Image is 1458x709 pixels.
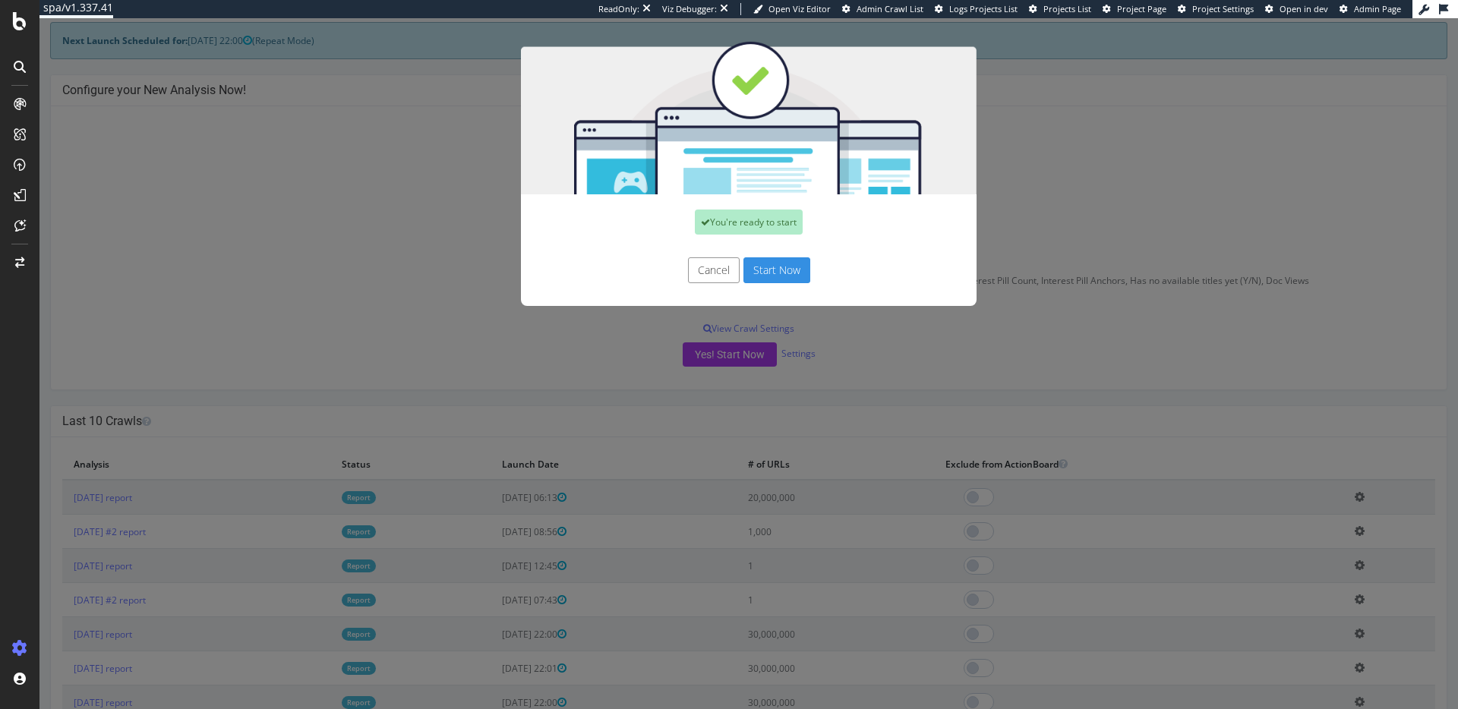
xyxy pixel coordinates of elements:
span: Open in dev [1280,3,1328,14]
a: Logs Projects List [935,3,1018,15]
span: Projects List [1043,3,1091,14]
a: Admin Page [1340,3,1401,15]
button: Start Now [704,239,771,265]
a: Project Settings [1178,3,1254,15]
a: Admin Crawl List [842,3,923,15]
div: You're ready to start [655,191,763,216]
div: ReadOnly: [598,3,639,15]
span: Project Settings [1192,3,1254,14]
div: Viz Debugger: [662,3,717,15]
span: Logs Projects List [949,3,1018,14]
span: Project Page [1117,3,1166,14]
span: Admin Page [1354,3,1401,14]
span: Open Viz Editor [768,3,831,14]
a: Projects List [1029,3,1091,15]
img: You're all set! [481,23,937,176]
span: Admin Crawl List [857,3,923,14]
a: Open Viz Editor [753,3,831,15]
a: Project Page [1103,3,1166,15]
a: Open in dev [1265,3,1328,15]
button: Cancel [649,239,700,265]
